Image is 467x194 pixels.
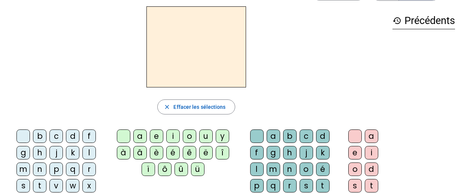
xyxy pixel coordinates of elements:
div: t [316,179,330,192]
mat-icon: history [392,16,401,25]
div: k [66,146,79,159]
button: Effacer les sélections [157,99,235,114]
div: u [199,129,213,143]
div: î [216,146,229,159]
div: l [82,146,96,159]
div: ê [183,146,196,159]
div: c [300,129,313,143]
div: a [365,129,378,143]
div: d [365,162,378,176]
div: q [66,162,79,176]
div: t [33,179,46,192]
div: r [82,162,96,176]
div: n [283,162,297,176]
span: Effacer les sélections [173,102,225,111]
div: e [348,146,362,159]
div: â [133,146,147,159]
div: f [250,146,264,159]
div: x [82,179,96,192]
div: h [33,146,46,159]
div: ü [191,162,204,176]
div: à [117,146,130,159]
div: i [166,129,180,143]
div: o [348,162,362,176]
div: s [348,179,362,192]
div: w [66,179,79,192]
div: n [33,162,46,176]
div: j [300,146,313,159]
div: j [49,146,63,159]
div: û [175,162,188,176]
div: é [166,146,180,159]
div: q [267,179,280,192]
div: s [16,179,30,192]
div: g [16,146,30,159]
h3: Précédents [392,12,455,29]
div: a [267,129,280,143]
div: c [49,129,63,143]
div: p [49,162,63,176]
div: v [49,179,63,192]
div: l [250,162,264,176]
div: f [82,129,96,143]
div: s [300,179,313,192]
div: k [316,146,330,159]
div: g [267,146,280,159]
div: o [183,129,196,143]
div: y [216,129,229,143]
div: m [16,162,30,176]
div: d [316,129,330,143]
div: i [365,146,378,159]
div: r [283,179,297,192]
div: o [300,162,313,176]
div: m [267,162,280,176]
div: ë [199,146,213,159]
div: ï [142,162,155,176]
div: è [150,146,163,159]
div: b [33,129,46,143]
div: é [316,162,330,176]
div: b [283,129,297,143]
mat-icon: close [164,104,170,110]
div: t [365,179,378,192]
div: d [66,129,79,143]
div: p [250,179,264,192]
div: ô [158,162,172,176]
div: h [283,146,297,159]
div: a [133,129,147,143]
div: e [150,129,163,143]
